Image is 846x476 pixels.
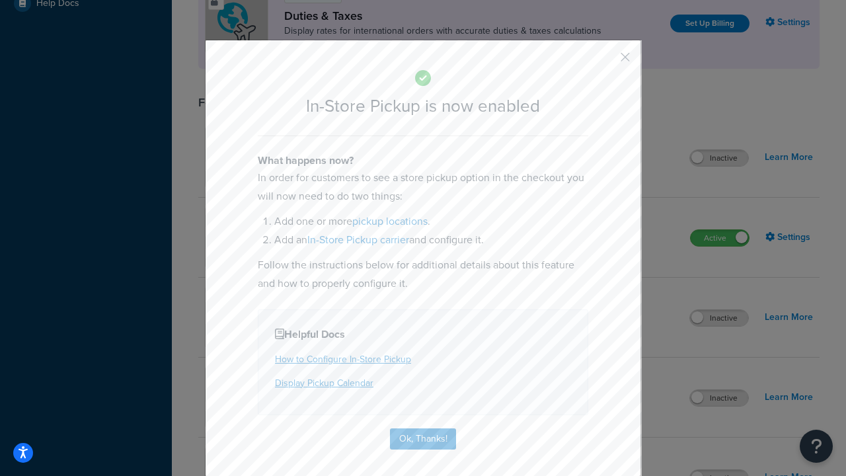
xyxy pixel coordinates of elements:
button: Ok, Thanks! [390,428,456,450]
a: Display Pickup Calendar [275,376,373,390]
h4: Helpful Docs [275,327,571,342]
li: Add an and configure it. [274,231,588,249]
p: In order for customers to see a store pickup option in the checkout you will now need to do two t... [258,169,588,206]
p: Follow the instructions below for additional details about this feature and how to properly confi... [258,256,588,293]
h2: In-Store Pickup is now enabled [258,97,588,116]
a: In-Store Pickup carrier [307,232,409,247]
li: Add one or more . [274,212,588,231]
h4: What happens now? [258,153,588,169]
a: pickup locations [352,214,428,229]
a: How to Configure In-Store Pickup [275,352,411,366]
